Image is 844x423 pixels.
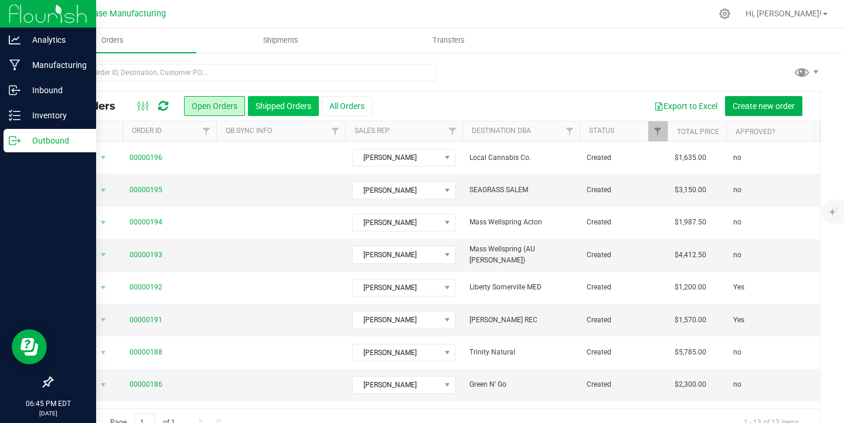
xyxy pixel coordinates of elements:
[9,59,21,71] inline-svg: Manufacturing
[96,214,111,231] span: select
[469,315,573,326] span: [PERSON_NAME] REC
[21,83,91,97] p: Inbound
[5,398,91,409] p: 06:45 PM EDT
[28,28,196,53] a: Orders
[469,217,573,228] span: Mass Wellspring Acton
[675,250,706,261] span: $4,412.50
[746,9,822,18] span: Hi, [PERSON_NAME]!
[469,282,573,293] span: Liberty Somerville MED
[96,279,111,296] span: select
[21,33,91,47] p: Analytics
[733,250,741,261] span: no
[733,282,744,293] span: Yes
[469,379,573,390] span: Green N' Go
[21,134,91,148] p: Outbound
[587,282,661,293] span: Created
[130,217,162,228] a: 00000194
[443,121,462,141] a: Filter
[130,185,162,196] a: 00000195
[353,182,440,199] span: [PERSON_NAME]
[86,35,139,46] span: Orders
[733,347,741,358] span: no
[353,149,440,166] span: [PERSON_NAME]
[733,379,741,390] span: no
[12,329,47,364] iframe: Resource center
[96,344,111,361] span: select
[675,347,706,358] span: $5,785.00
[675,315,706,326] span: $1,570.00
[9,84,21,96] inline-svg: Inbound
[130,282,162,293] a: 00000192
[184,96,245,116] button: Open Orders
[646,96,725,116] button: Export to Excel
[587,347,661,358] span: Created
[130,379,162,390] a: 00000186
[733,152,741,163] span: no
[52,64,436,81] input: Search Order ID, Destination, Customer PO...
[96,247,111,263] span: select
[675,379,706,390] span: $2,300.00
[733,185,741,196] span: no
[469,185,573,196] span: SEAGRASS SALEM
[96,312,111,328] span: select
[5,409,91,418] p: [DATE]
[733,315,744,326] span: Yes
[9,110,21,121] inline-svg: Inventory
[587,250,661,261] span: Created
[9,135,21,146] inline-svg: Outbound
[736,128,775,136] a: Approved?
[469,347,573,358] span: Trinity Natural
[353,344,440,361] span: [PERSON_NAME]
[130,315,162,326] a: 00000191
[587,379,661,390] span: Created
[322,96,372,116] button: All Orders
[472,127,531,135] a: Destination DBA
[130,347,162,358] a: 00000188
[589,127,614,135] a: Status
[326,121,345,141] a: Filter
[733,101,795,111] span: Create new order
[353,214,440,231] span: [PERSON_NAME]
[9,34,21,46] inline-svg: Analytics
[197,121,216,141] a: Filter
[96,149,111,166] span: select
[469,244,573,266] span: Mass Wellspring (AU [PERSON_NAME])
[96,182,111,199] span: select
[96,377,111,393] span: select
[226,127,272,135] a: QB Sync Info
[355,127,390,135] a: Sales Rep
[733,217,741,228] span: no
[130,152,162,163] a: 00000196
[247,35,314,46] span: Shipments
[675,282,706,293] span: $1,200.00
[675,217,706,228] span: $1,987.50
[677,128,719,136] a: Total Price
[353,377,440,393] span: [PERSON_NAME]
[469,152,573,163] span: Local Cannabis Co.
[132,127,162,135] a: Order ID
[21,58,91,72] p: Manufacturing
[365,28,533,53] a: Transfers
[353,247,440,263] span: [PERSON_NAME]
[353,312,440,328] span: [PERSON_NAME]
[725,96,802,116] button: Create new order
[417,35,481,46] span: Transfers
[717,8,732,19] div: Manage settings
[353,279,440,296] span: [PERSON_NAME]
[21,108,91,122] p: Inventory
[560,121,580,141] a: Filter
[675,152,706,163] span: $1,635.00
[675,185,706,196] span: $3,150.00
[587,315,661,326] span: Created
[130,250,162,261] a: 00000193
[248,96,319,116] button: Shipped Orders
[648,121,668,141] a: Filter
[73,9,166,19] span: Starbase Manufacturing
[587,152,661,163] span: Created
[196,28,365,53] a: Shipments
[587,185,661,196] span: Created
[587,217,661,228] span: Created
